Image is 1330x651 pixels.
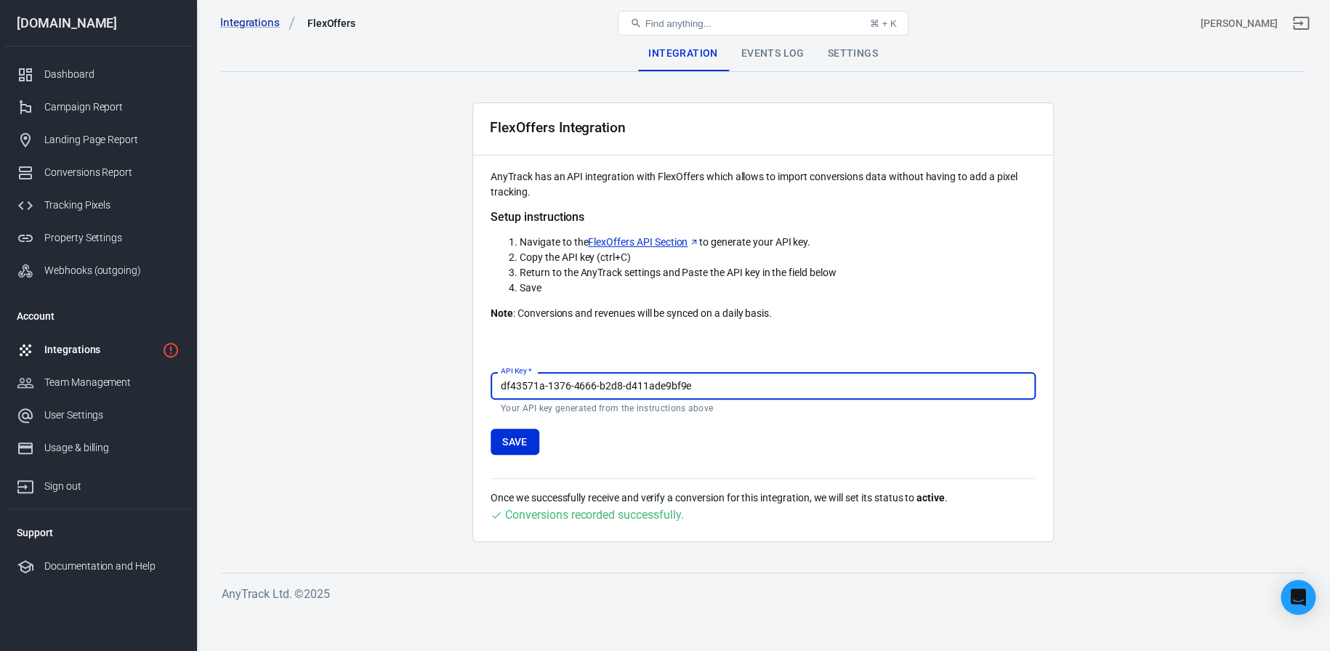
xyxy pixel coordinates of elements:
[5,58,191,91] a: Dashboard
[491,372,1036,399] input: 00000000-0000-0000-0000-000000000000
[5,17,191,30] div: [DOMAIN_NAME]
[491,210,1036,225] h5: Setup instructions
[44,440,180,456] div: Usage & billing
[5,366,191,399] a: Team Management
[5,91,191,124] a: Campaign Report
[5,299,191,333] li: Account
[520,282,541,294] span: Save
[520,267,836,278] span: Return to the AnyTrack settings and Paste the API key in the field below
[505,506,683,524] div: Conversions recorded successfully.
[44,67,180,82] div: Dashboard
[5,222,191,254] a: Property Settings
[5,254,191,287] a: Webhooks (outgoing)
[44,198,180,213] div: Tracking Pixels
[491,169,1036,200] p: AnyTrack has an API integration with FlexOffers which allows to import conversions data without h...
[916,492,945,504] strong: active
[645,18,711,29] span: Find anything...
[44,408,180,423] div: User Settings
[44,230,180,246] div: Property Settings
[220,15,296,31] a: Integrations
[730,36,816,71] div: Events Log
[816,36,890,71] div: Settings
[1281,580,1315,615] div: Open Intercom Messenger
[5,189,191,222] a: Tracking Pixels
[5,464,191,503] a: Sign out
[5,156,191,189] a: Conversions Report
[44,559,180,574] div: Documentation and Help
[44,479,180,494] div: Sign out
[1201,16,1278,31] div: Account id: UQweojfB
[5,333,191,366] a: Integrations
[44,375,180,390] div: Team Management
[162,341,180,359] svg: 2 networks not verified yet
[44,342,156,357] div: Integrations
[5,432,191,464] a: Usage & billing
[588,235,699,250] a: FlexOffers API Section
[307,16,356,31] div: FlexOffers
[491,306,1036,321] p: : Conversions and revenues will be synced on a daily basis.
[490,120,626,135] div: FlexOffers Integration
[44,100,180,115] div: Campaign Report
[618,11,908,36] button: Find anything...⌘ + K
[520,236,810,248] span: Navigate to the to generate your API key.
[44,132,180,147] div: Landing Page Report
[501,365,531,376] label: API Key
[491,429,539,456] button: Save
[5,515,191,550] li: Support
[5,399,191,432] a: User Settings
[44,263,180,278] div: Webhooks (outgoing)
[44,165,180,180] div: Conversions Report
[491,307,513,319] strong: Note
[1283,6,1318,41] a: Sign out
[5,124,191,156] a: Landing Page Report
[222,585,1305,603] h6: AnyTrack Ltd. © 2025
[501,403,1025,414] p: Your API key generated from the instructions above
[637,36,729,71] div: Integration
[520,251,631,263] span: Copy the API key (ctrl+C)
[869,18,896,29] div: ⌘ + K
[491,490,1036,506] p: Once we successfully receive and verify a conversion for this integration, we will set its status...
